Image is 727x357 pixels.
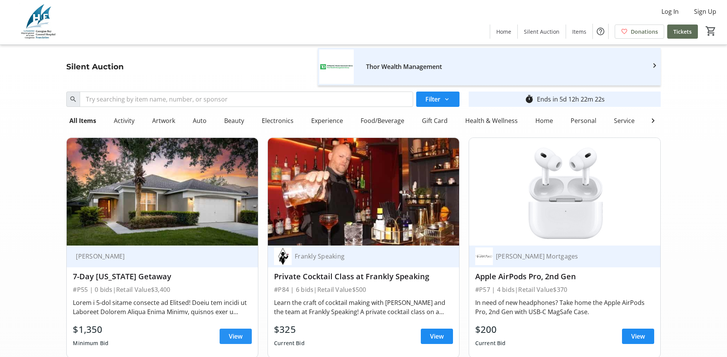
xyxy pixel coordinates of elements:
[469,138,660,246] img: Apple AirPods Pro, 2nd Gen
[73,336,108,350] div: Minimum Bid
[490,25,517,39] a: Home
[421,329,453,344] a: View
[593,24,608,39] button: Help
[73,298,252,316] div: Lorem i 5-dol sitame consecte ad Elitsed! Doeiu tem incidi ut Laboreet Dolorem Aliqua Enima Minim...
[419,113,451,128] div: Gift Card
[615,25,664,39] a: Donations
[475,323,506,336] div: $200
[149,113,178,128] div: Artwork
[73,284,252,295] div: #P55 | 0 bids | Retail Value $3,400
[537,95,605,104] div: Ends in 5d 12h 22m 22s
[655,5,685,18] button: Log In
[358,113,407,128] div: Food/Beverage
[229,332,243,341] span: View
[475,247,493,265] img: Rachel Adams Mortgages
[704,24,718,38] button: Cart
[274,284,453,295] div: #P84 | 6 bids | Retail Value $500
[274,336,305,350] div: Current Bid
[274,298,453,316] div: Learn the craft of cocktail making with [PERSON_NAME] and the team at Frankly Speaking! A private...
[425,95,440,104] span: Filter
[313,49,665,84] a: Thor Wealth Management's logoThor Wealth Management
[73,252,243,260] div: [PERSON_NAME]
[190,113,210,128] div: Auto
[62,61,128,73] div: Silent Auction
[673,28,692,36] span: Tickets
[319,49,354,84] img: Thor Wealth Management's logo
[622,329,654,344] a: View
[524,28,560,36] span: Silent Auction
[661,7,679,16] span: Log In
[73,272,252,281] div: 7-Day [US_STATE] Getaway
[274,272,453,281] div: Private Cocktail Class at Frankly Speaking
[268,138,459,246] img: Private Cocktail Class at Frankly Speaking
[688,5,722,18] button: Sign Up
[111,113,138,128] div: Activity
[259,113,297,128] div: Electronics
[694,7,716,16] span: Sign Up
[5,3,73,41] img: Georgian Bay General Hospital Foundation's Logo
[631,28,658,36] span: Donations
[475,298,654,316] div: In need of new headphones? Take home the Apple AirPods Pro, 2nd Gen with USB-C MagSafe Case.
[416,92,460,107] button: Filter
[462,113,521,128] div: Health & Wellness
[430,332,444,341] span: View
[667,25,698,39] a: Tickets
[67,138,258,246] img: 7-Day Florida Getaway
[518,25,566,39] a: Silent Auction
[568,113,599,128] div: Personal
[73,323,108,336] div: $1,350
[496,28,511,36] span: Home
[566,25,592,39] a: Items
[80,92,413,107] input: Try searching by item name, number, or sponsor
[221,113,247,128] div: Beauty
[292,252,444,260] div: Frankly Speaking
[572,28,586,36] span: Items
[220,329,252,344] a: View
[66,113,99,128] div: All Items
[611,113,638,128] div: Service
[475,284,654,295] div: #P57 | 4 bids | Retail Value $370
[274,247,292,265] img: Frankly Speaking
[366,61,637,73] div: Thor Wealth Management
[308,113,346,128] div: Experience
[493,252,645,260] div: [PERSON_NAME] Mortgages
[525,95,534,104] mat-icon: timer_outline
[475,272,654,281] div: Apple AirPods Pro, 2nd Gen
[532,113,556,128] div: Home
[274,323,305,336] div: $325
[631,332,645,341] span: View
[475,336,506,350] div: Current Bid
